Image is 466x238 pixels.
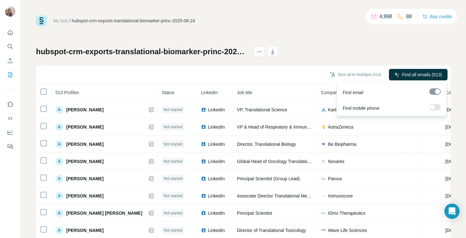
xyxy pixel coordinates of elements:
button: Sync all to HubSpot (513) [326,70,386,79]
span: [PERSON_NAME] [66,158,104,165]
span: Not started [164,176,183,182]
img: LinkedIn logo [201,193,206,198]
span: Not started [164,227,183,233]
button: actions [254,47,264,57]
span: Principal Scientist (Group Lead) [237,176,300,181]
button: Dashboard [5,127,15,138]
img: company-logo [321,176,326,181]
span: iOmx Therapeutics [328,210,365,216]
div: hubspot-crm-exports-translational-biomarker-princ-2025-08-24 [72,18,195,24]
span: Global Head of Oncology Translational Research [237,159,334,164]
div: A [55,123,63,131]
div: A [55,209,63,217]
div: A [55,175,63,182]
p: 4,998 [379,13,392,20]
span: Status [162,90,175,95]
span: LinkedIn [208,227,225,234]
span: Parvus [328,175,342,182]
img: LinkedIn logo [201,159,206,164]
button: Use Surfe API [5,113,15,124]
img: LinkedIn logo [201,228,206,233]
button: Quick start [5,27,15,38]
button: Buy credits [422,12,452,21]
span: LinkedIn [208,158,225,165]
button: My lists [5,69,15,80]
div: A [55,140,63,148]
button: Feedback [5,141,15,152]
span: LinkedIn [208,210,225,216]
div: Open Intercom Messenger [444,204,460,219]
img: company-logo [321,159,326,164]
img: company-logo [321,107,326,112]
span: AstraZeneca [328,124,353,130]
span: LinkedIn [208,141,225,147]
span: Novartis [328,158,344,165]
span: VP & Head of Respiratory & Immunology Translational Science and Experimental Medicine [237,124,416,130]
a: My lists [53,18,68,23]
div: A [55,227,63,234]
span: LinkedIn [208,193,225,199]
span: Find mobile phone [343,105,379,111]
span: LinkedIn [208,175,225,182]
span: Principal Scientist [237,211,272,216]
img: company-logo [321,196,326,196]
span: Find email [343,89,363,96]
p: 88 [406,13,412,20]
span: LinkedIn [208,107,225,113]
span: Not started [164,159,183,164]
span: [PERSON_NAME] [66,141,104,147]
span: Kartos Therapeutics, Inc. [328,107,377,113]
button: Use Surfe on LinkedIn [5,99,15,110]
span: Immunocore [328,193,353,199]
img: Avatar [5,6,15,17]
span: Be Biopharma [328,141,356,147]
span: Wave Life Sciences [328,227,367,234]
li: / [69,18,71,24]
img: LinkedIn logo [201,176,206,181]
span: Not started [164,193,183,199]
img: company-logo [321,228,326,233]
img: LinkedIn logo [201,124,206,130]
span: [PERSON_NAME] [66,227,104,234]
span: Company [321,90,340,95]
span: Director, Translational Biology [237,142,296,147]
div: A [55,158,63,165]
span: 513 Profiles [55,90,79,95]
span: [PERSON_NAME] [66,124,104,130]
button: Search [5,41,15,52]
span: [PERSON_NAME] [PERSON_NAME] [66,210,142,216]
span: Not started [164,141,183,147]
span: LinkedIn [201,90,218,95]
img: LinkedIn logo [201,107,206,112]
img: Surfe Logo [36,15,47,26]
span: LinkedIn [208,124,225,130]
button: Find all emails (513) [389,69,448,80]
span: Associate Director Translational Medicine [237,193,319,198]
span: VP, Translational Science [237,107,287,112]
img: LinkedIn logo [201,211,206,216]
span: Not started [164,210,183,216]
span: Not started [164,124,183,130]
img: company-logo [321,142,326,147]
span: [PERSON_NAME] [66,193,104,199]
button: Enrich CSV [5,55,15,66]
span: Not started [164,107,183,113]
span: Job title [237,90,252,95]
h1: hubspot-crm-exports-translational-biomarker-princ-2025-08-24 [36,47,248,57]
span: Find all emails (513) [402,71,442,78]
span: [PERSON_NAME] [66,175,104,182]
span: Director of Translational Toxicology [237,228,306,233]
img: LinkedIn logo [201,142,206,147]
img: company-logo [321,124,326,130]
div: A [55,192,63,200]
div: A [55,106,63,114]
img: company-logo [321,211,326,216]
span: [PERSON_NAME] [66,107,104,113]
